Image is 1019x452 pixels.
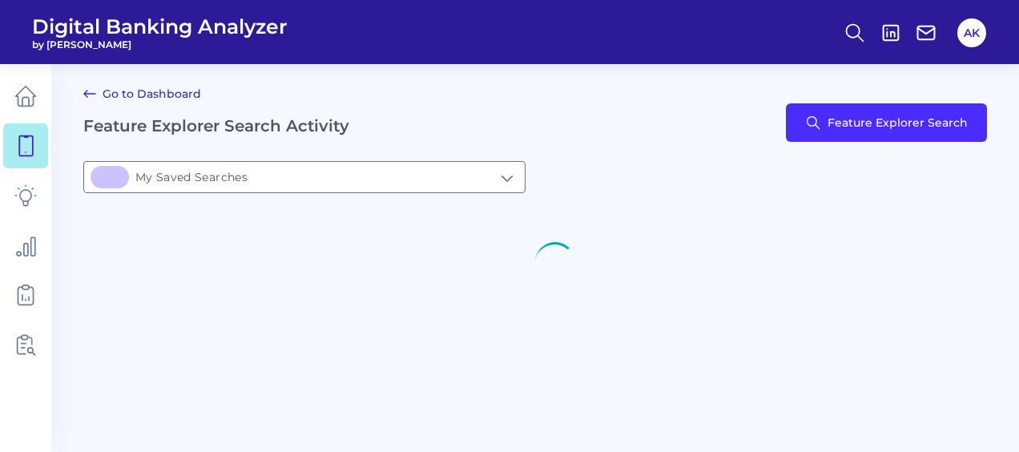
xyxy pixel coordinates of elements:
[32,14,288,38] span: Digital Banking Analyzer
[957,18,986,47] button: AK
[828,116,968,129] span: Feature Explorer Search
[32,38,288,50] span: by [PERSON_NAME]
[786,103,987,142] button: Feature Explorer Search
[83,84,201,103] a: Go to Dashboard
[83,116,349,135] h2: Feature Explorer Search Activity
